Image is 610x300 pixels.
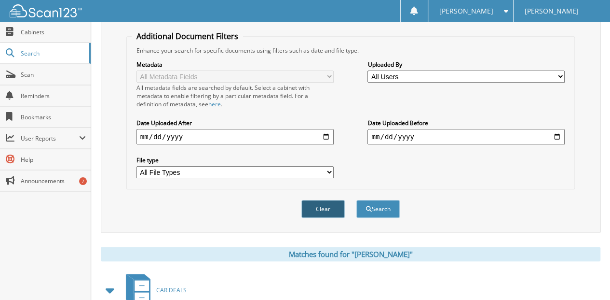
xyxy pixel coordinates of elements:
div: 7 [79,177,87,185]
span: [PERSON_NAME] [525,8,579,14]
iframe: Chat Widget [562,254,610,300]
label: File type [136,156,334,164]
div: Matches found for "[PERSON_NAME]" [101,247,600,261]
a: here [208,100,221,108]
div: All metadata fields are searched by default. Select a cabinet with metadata to enable filtering b... [136,84,334,108]
label: Metadata [136,60,334,69]
button: Search [356,200,400,218]
legend: Additional Document Filters [132,31,243,42]
span: Announcements [21,177,86,185]
span: Cabinets [21,28,86,36]
span: [PERSON_NAME] [439,8,493,14]
input: end [367,129,565,144]
span: Help [21,156,86,164]
button: Clear [301,200,345,218]
span: Search [21,49,84,57]
span: Reminders [21,92,86,100]
label: Date Uploaded Before [367,119,565,127]
img: scan123-logo-white.svg [10,4,82,17]
span: Bookmarks [21,113,86,121]
label: Uploaded By [367,60,565,69]
span: User Reports [21,134,79,143]
span: CAR DEALS [156,286,187,294]
input: start [136,129,334,144]
span: Scan [21,71,86,79]
label: Date Uploaded After [136,119,334,127]
div: Enhance your search for specific documents using filters such as date and file type. [132,46,569,55]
